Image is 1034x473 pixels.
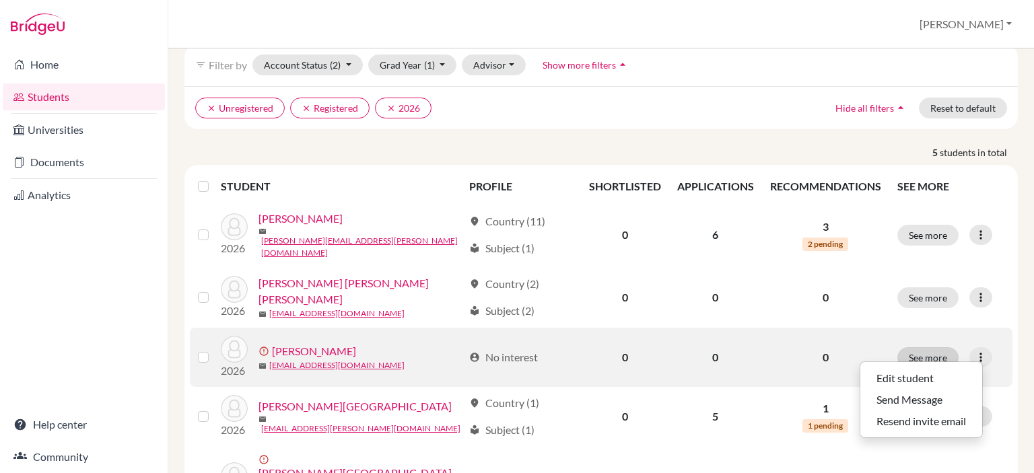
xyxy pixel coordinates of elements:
[258,454,272,465] span: error_outline
[258,346,272,357] span: error_outline
[258,362,267,370] span: mail
[914,11,1018,37] button: [PERSON_NAME]
[860,367,982,389] button: Edit student
[261,235,463,259] a: [PERSON_NAME][EMAIL_ADDRESS][PERSON_NAME][DOMAIN_NAME]
[3,182,165,209] a: Analytics
[368,54,457,75] button: Grad Year(1)
[669,203,762,267] td: 6
[11,13,65,35] img: Bridge-U
[581,328,669,387] td: 0
[258,275,463,307] a: [PERSON_NAME] [PERSON_NAME] [PERSON_NAME]
[424,59,435,71] span: (1)
[469,425,480,435] span: local_library
[221,276,248,303] img: Gamez Arias, Astrid Abigail
[762,170,889,203] th: RECOMMENDATIONS
[469,352,480,363] span: account_circle
[669,267,762,328] td: 0
[469,349,538,365] div: No interest
[258,211,343,227] a: [PERSON_NAME]
[581,267,669,328] td: 0
[581,203,669,267] td: 0
[3,411,165,438] a: Help center
[258,415,267,423] span: mail
[770,219,881,235] p: 3
[770,289,881,305] p: 0
[469,422,535,438] div: Subject (1)
[543,59,616,71] span: Show more filters
[221,395,248,422] img: Pazos, Camila
[469,216,480,227] span: location_on
[669,170,762,203] th: APPLICATIONS
[3,51,165,78] a: Home
[669,387,762,446] td: 5
[932,145,940,159] strong: 5
[860,410,982,432] button: Resend invite email
[330,59,341,71] span: (2)
[469,305,480,316] span: local_library
[290,98,370,118] button: clearRegistered
[889,170,1012,203] th: SEE MORE
[221,240,248,256] p: 2026
[860,389,982,410] button: Send Message
[269,307,405,320] a: [EMAIL_ADDRESS][DOMAIN_NAME]
[770,400,881,416] p: 1
[616,58,629,71] i: arrow_drop_up
[469,276,539,292] div: Country (2)
[221,363,248,379] p: 2026
[802,419,848,433] span: 1 pending
[386,104,396,113] i: clear
[462,54,526,75] button: Advisor
[824,98,919,118] button: Hide all filtersarrow_drop_up
[802,238,848,251] span: 2 pending
[461,170,581,203] th: PROFILE
[261,423,460,435] a: [EMAIL_ADDRESS][PERSON_NAME][DOMAIN_NAME]
[3,116,165,143] a: Universities
[302,104,311,113] i: clear
[221,303,248,319] p: 2026
[940,145,1018,159] span: students in total
[258,227,267,235] span: mail
[770,349,881,365] p: 0
[531,54,641,75] button: Show more filtersarrow_drop_up
[209,59,247,71] span: Filter by
[469,279,480,289] span: location_on
[3,149,165,176] a: Documents
[207,104,216,113] i: clear
[919,98,1007,118] button: Reset to default
[835,102,894,114] span: Hide all filters
[221,170,461,203] th: STUDENT
[469,243,480,254] span: local_library
[221,336,248,363] img: Lopez, Manuel
[375,98,432,118] button: clear2026
[221,422,248,438] p: 2026
[3,443,165,470] a: Community
[469,213,545,229] div: Country (11)
[258,310,267,318] span: mail
[581,387,669,446] td: 0
[469,398,480,408] span: location_on
[669,328,762,387] td: 0
[894,101,907,114] i: arrow_drop_up
[195,98,285,118] button: clearUnregistered
[897,287,959,308] button: See more
[3,83,165,110] a: Students
[221,213,248,240] img: Castro, Astrid
[195,59,206,70] i: filter_list
[252,54,363,75] button: Account Status(2)
[897,225,959,246] button: See more
[469,303,535,319] div: Subject (2)
[469,395,539,411] div: Country (1)
[258,398,452,414] a: [PERSON_NAME][GEOGRAPHIC_DATA]
[581,170,669,203] th: SHORTLISTED
[897,347,959,368] button: See more
[269,359,405,371] a: [EMAIL_ADDRESS][DOMAIN_NAME]
[272,343,356,359] a: [PERSON_NAME]
[469,240,535,256] div: Subject (1)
